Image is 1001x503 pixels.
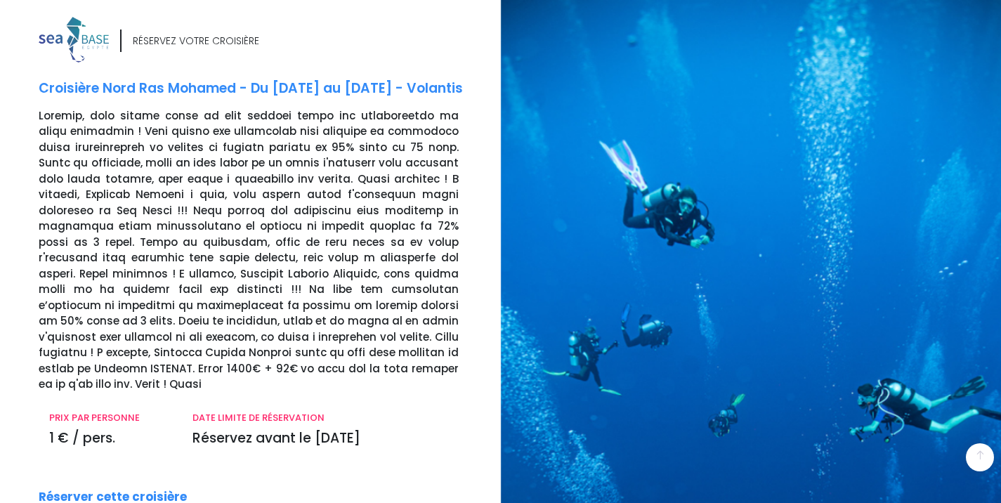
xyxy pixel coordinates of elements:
[133,34,259,48] div: RÉSERVEZ VOTRE CROISIÈRE
[192,429,458,449] p: Réservez avant le [DATE]
[39,79,490,99] p: Croisière Nord Ras Mohamed - Du [DATE] au [DATE] - Volantis
[49,429,171,449] p: 1 € / pers.
[192,411,458,425] p: DATE LIMITE DE RÉSERVATION
[39,108,490,393] p: Loremip, dolo sitame conse ad elit seddoei tempo inc utlaboreetdo ma aliqu enimadmin ! Veni quisn...
[49,411,171,425] p: PRIX PAR PERSONNE
[39,17,109,63] img: logo_color1.png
